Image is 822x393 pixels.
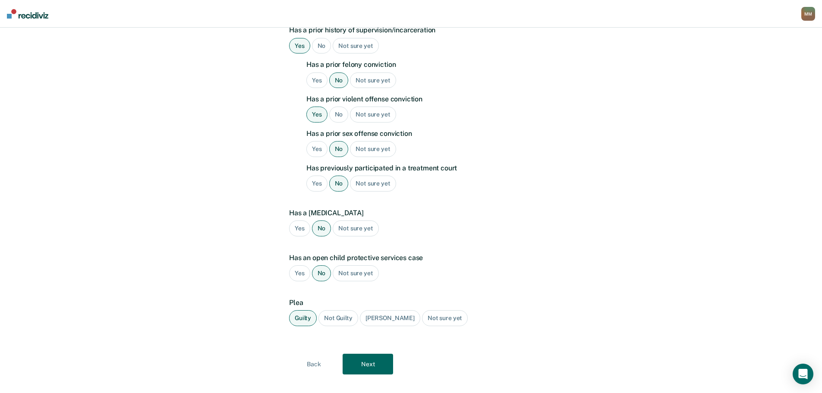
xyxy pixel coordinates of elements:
[7,9,48,19] img: Recidiviz
[289,310,317,326] div: Guilty
[360,310,420,326] div: [PERSON_NAME]
[289,265,310,281] div: Yes
[306,72,328,88] div: Yes
[312,265,331,281] div: No
[306,176,328,192] div: Yes
[422,310,468,326] div: Not sure yet
[289,299,529,307] label: Plea
[329,72,349,88] div: No
[333,38,378,54] div: Not sure yet
[289,220,310,236] div: Yes
[306,141,328,157] div: Yes
[801,7,815,21] button: MM
[350,72,396,88] div: Not sure yet
[289,209,529,217] label: Has a [MEDICAL_DATA]
[333,220,378,236] div: Not sure yet
[289,26,529,34] label: Has a prior history of supervision/incarceration
[306,129,529,138] label: Has a prior sex offense conviction
[306,164,529,172] label: Has previously participated in a treatment court
[329,176,349,192] div: No
[312,220,331,236] div: No
[289,38,310,54] div: Yes
[306,107,328,123] div: Yes
[350,141,396,157] div: Not sure yet
[289,254,529,262] label: Has an open child protective services case
[329,107,349,123] div: No
[350,107,396,123] div: Not sure yet
[318,310,358,326] div: Not Guilty
[329,141,349,157] div: No
[306,95,529,103] label: Has a prior violent offense conviction
[312,38,331,54] div: No
[793,364,813,384] div: Open Intercom Messenger
[289,354,339,374] button: Back
[306,60,529,69] label: Has a prior felony conviction
[333,265,378,281] div: Not sure yet
[801,7,815,21] div: M M
[350,176,396,192] div: Not sure yet
[343,354,393,374] button: Next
